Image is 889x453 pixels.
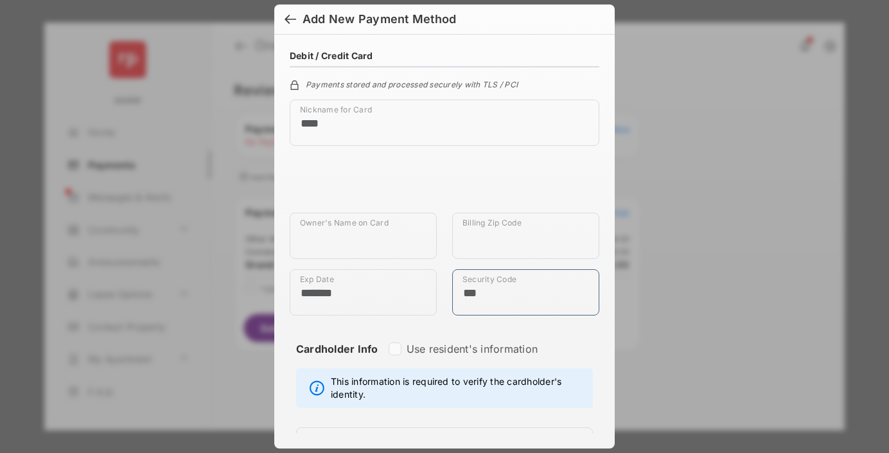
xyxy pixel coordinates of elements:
[290,50,373,61] h4: Debit / Credit Card
[407,342,538,355] label: Use resident's information
[290,156,599,213] iframe: Credit card field
[303,12,456,26] div: Add New Payment Method
[290,78,599,89] div: Payments stored and processed securely with TLS / PCI
[331,375,586,401] span: This information is required to verify the cardholder's identity.
[296,342,378,378] strong: Cardholder Info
